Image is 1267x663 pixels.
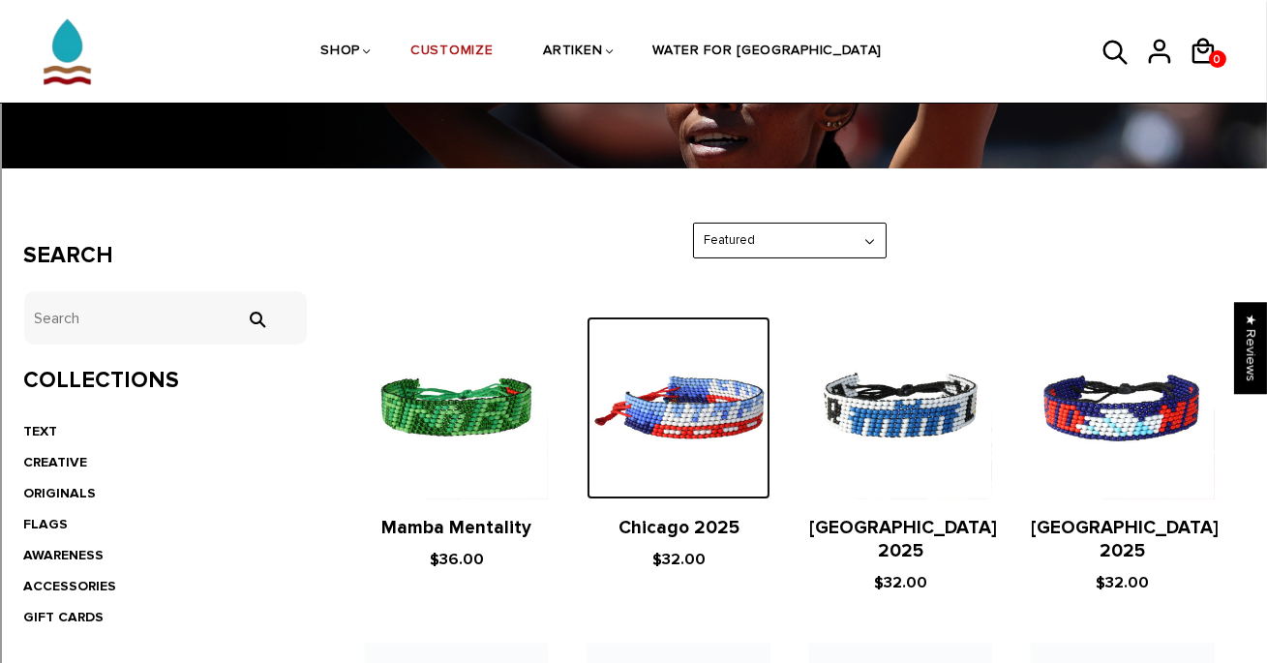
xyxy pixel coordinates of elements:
[320,1,360,104] a: SHOP
[1234,302,1267,394] div: Click to open Judge.me floating reviews tab
[1209,50,1226,68] a: 0
[8,130,1259,147] div: Move To ...
[8,60,1259,77] div: Delete
[8,8,1259,25] div: Sort A > Z
[809,517,997,562] a: [GEOGRAPHIC_DATA] 2025
[1209,47,1226,72] span: 0
[8,95,1259,112] div: Sign out
[410,1,493,104] a: CUSTOMIZE
[8,112,1259,130] div: Rename
[381,517,531,539] a: Mamba Mentality
[8,77,1259,95] div: Options
[543,1,602,104] a: ARTIKEN
[618,517,739,539] a: Chicago 2025
[652,1,882,104] a: WATER FOR [GEOGRAPHIC_DATA]
[1031,517,1219,562] a: [GEOGRAPHIC_DATA] 2025
[8,43,1259,60] div: Move To ...
[8,25,1259,43] div: Sort New > Old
